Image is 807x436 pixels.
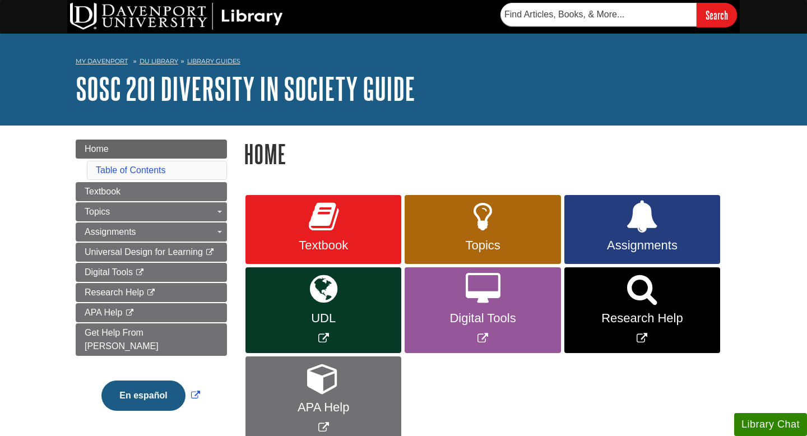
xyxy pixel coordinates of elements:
[254,311,393,326] span: UDL
[146,289,156,296] i: This link opens in a new window
[76,57,128,66] a: My Davenport
[564,267,720,353] a: Link opens in new window
[76,303,227,322] a: APA Help
[76,140,227,430] div: Guide Page Menu
[76,222,227,242] a: Assignments
[500,3,737,27] form: Searches DU Library's articles, books, and more
[85,328,159,351] span: Get Help From [PERSON_NAME]
[76,263,227,282] a: Digital Tools
[734,413,807,436] button: Library Chat
[76,71,415,106] a: SOSC 201 Diversity in Society Guide
[76,54,731,72] nav: breadcrumb
[85,247,203,257] span: Universal Design for Learning
[405,195,560,265] a: Topics
[125,309,134,317] i: This link opens in a new window
[85,267,133,277] span: Digital Tools
[101,381,185,411] button: En español
[70,3,283,30] img: DU Library
[99,391,202,400] a: Link opens in new window
[85,187,120,196] span: Textbook
[76,243,227,262] a: Universal Design for Learning
[76,182,227,201] a: Textbook
[85,308,122,317] span: APA Help
[573,238,712,253] span: Assignments
[76,323,227,356] a: Get Help From [PERSON_NAME]
[85,207,110,216] span: Topics
[85,287,144,297] span: Research Help
[413,311,552,326] span: Digital Tools
[187,57,240,65] a: Library Guides
[405,267,560,353] a: Link opens in new window
[76,283,227,302] a: Research Help
[254,238,393,253] span: Textbook
[564,195,720,265] a: Assignments
[697,3,737,27] input: Search
[254,400,393,415] span: APA Help
[245,195,401,265] a: Textbook
[140,57,178,65] a: DU Library
[205,249,215,256] i: This link opens in a new window
[500,3,697,26] input: Find Articles, Books, & More...
[96,165,166,175] a: Table of Contents
[245,267,401,353] a: Link opens in new window
[244,140,731,168] h1: Home
[135,269,145,276] i: This link opens in a new window
[85,227,136,236] span: Assignments
[573,311,712,326] span: Research Help
[76,140,227,159] a: Home
[413,238,552,253] span: Topics
[85,144,109,154] span: Home
[76,202,227,221] a: Topics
